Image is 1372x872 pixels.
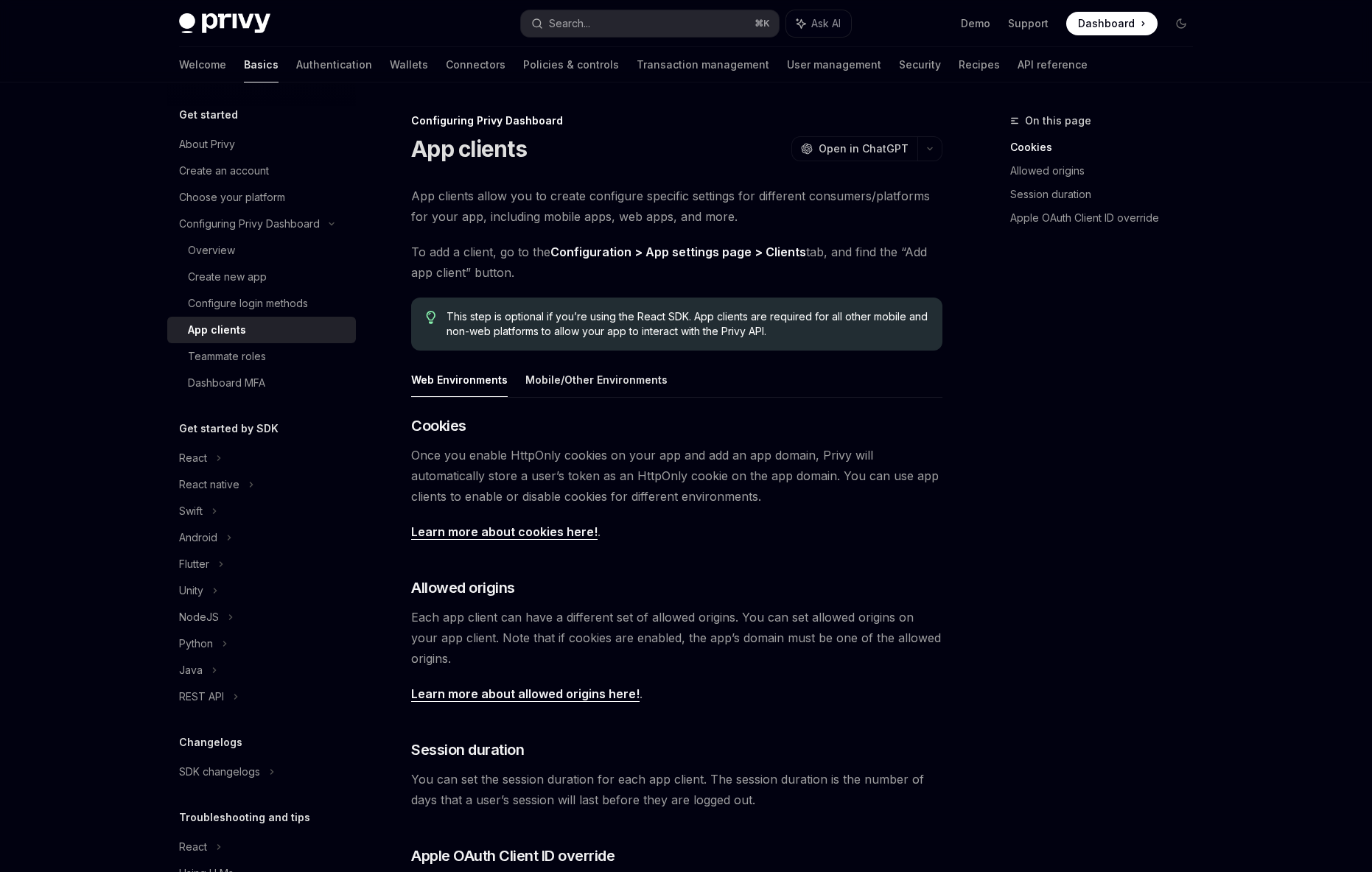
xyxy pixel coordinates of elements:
div: About Privy [179,136,235,153]
a: Teammate roles [167,343,356,370]
a: Connectors [446,47,505,82]
a: Authentication [296,47,372,82]
span: Open in ChatGPT [819,141,909,156]
a: Dashboard [1066,12,1158,35]
button: Mobile/Other Environments [525,362,668,397]
span: Apple OAuth Client ID override [411,845,615,866]
div: REST API [179,688,224,706]
div: Python [179,635,213,653]
div: Unity [179,582,203,599]
span: Cookies [411,415,466,436]
a: Support [1008,16,1049,31]
div: Swift [179,502,203,520]
div: Overview [188,242,235,259]
div: Teammate roles [188,348,266,365]
svg: Tip [426,311,436,324]
span: . [411,521,942,542]
a: Basics [244,47,279,82]
a: About Privy [167,131,356,158]
button: Open in ChatGPT [791,136,917,161]
button: Ask AI [786,10,851,37]
span: Each app client can have a different set of allowed origins. You can set allowed origins on your ... [411,607,942,669]
span: App clients allow you to create configure specific settings for different consumers/platforms for... [411,186,942,227]
img: dark logo [179,13,270,34]
div: React [179,838,207,856]
h5: Get started [179,106,238,124]
div: Dashboard MFA [188,374,265,392]
span: To add a client, go to the tab, and find the “Add app client” button. [411,242,942,283]
span: . [411,683,942,704]
span: On this page [1025,112,1091,130]
a: Overview [167,237,356,264]
h5: Troubleshooting and tips [179,809,310,826]
a: Recipes [959,47,1000,82]
a: User management [787,47,881,82]
a: Transaction management [637,47,769,82]
a: Create new app [167,264,356,290]
span: Once you enable HttpOnly cookies on your app and add an app domain, Privy will automatically stor... [411,445,942,507]
span: ⌘ K [755,18,770,29]
div: React [179,449,207,467]
a: Security [899,47,941,82]
span: This step is optional if you’re using the React SDK. App clients are required for all other mobil... [447,309,928,339]
div: Java [179,661,203,679]
div: SDK changelogs [179,763,260,781]
a: Allowed origins [1010,159,1205,183]
div: Create new app [188,268,267,286]
div: Search... [549,15,590,32]
div: App clients [188,321,246,339]
a: Dashboard MFA [167,370,356,396]
h5: Changelogs [179,734,242,751]
a: Learn more about allowed origins here! [411,686,640,702]
a: API reference [1018,47,1088,82]
button: Toggle dark mode [1169,12,1193,35]
span: Ask AI [811,16,841,31]
div: Choose your platform [179,189,285,206]
div: React native [179,476,239,493]
div: Flutter [179,555,209,573]
a: Configure login methods [167,290,356,317]
div: Create an account [179,162,269,180]
button: Web Environments [411,362,508,397]
div: Configuring Privy Dashboard [411,113,942,128]
div: Configuring Privy Dashboard [179,215,320,233]
a: Demo [961,16,990,31]
a: Create an account [167,158,356,184]
span: Allowed origins [411,577,515,598]
span: Session duration [411,739,524,760]
a: Cookies [1010,136,1205,159]
span: Dashboard [1078,16,1135,31]
a: Policies & controls [523,47,619,82]
a: App clients [167,317,356,343]
h1: App clients [411,136,527,162]
div: Configure login methods [188,295,308,312]
div: NodeJS [179,608,219,626]
a: Apple OAuth Client ID override [1010,206,1205,230]
span: You can set the session duration for each app client. The session duration is the number of days ... [411,769,942,810]
a: Configuration > App settings page > Clients [550,245,806,260]
a: Learn more about cookies here! [411,524,598,540]
a: Welcome [179,47,226,82]
a: Choose your platform [167,184,356,211]
h5: Get started by SDK [179,420,279,437]
a: Wallets [390,47,428,82]
button: Search...⌘K [521,10,779,37]
a: Session duration [1010,183,1205,206]
div: Android [179,529,217,546]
